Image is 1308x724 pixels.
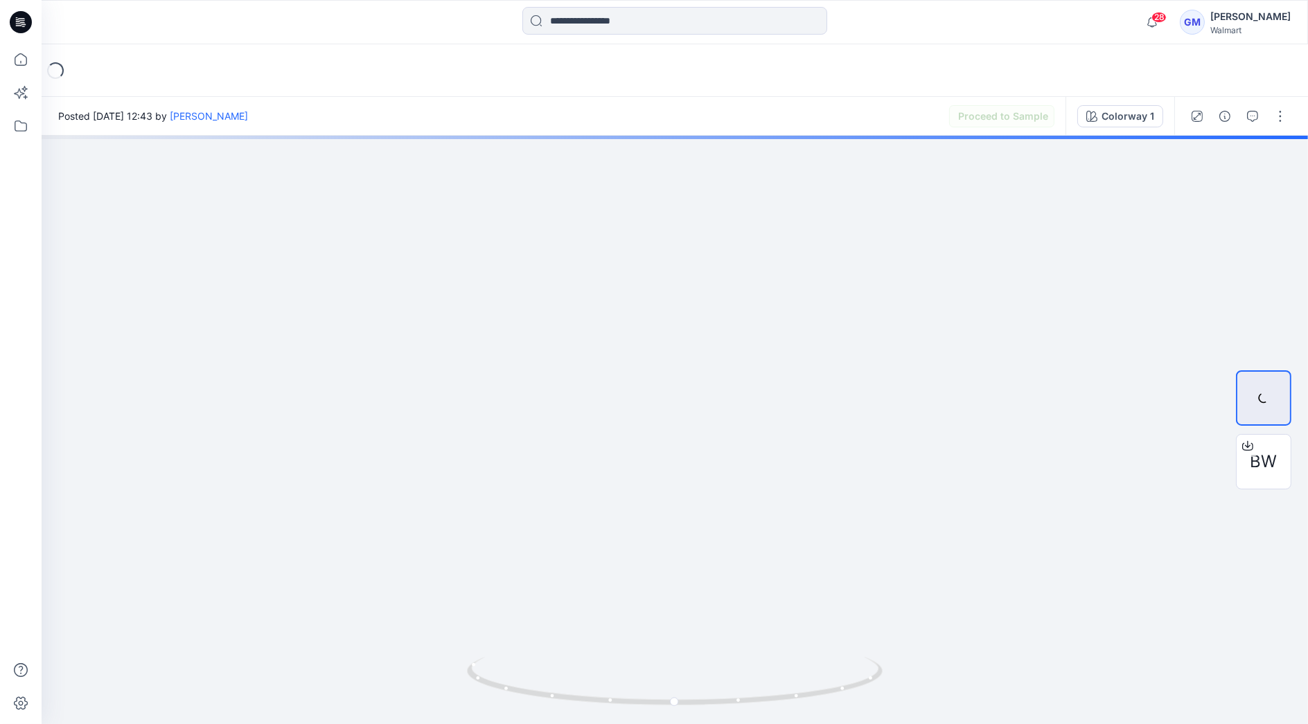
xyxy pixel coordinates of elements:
span: Posted [DATE] 12:43 by [58,109,248,123]
button: Details [1214,105,1236,127]
div: Walmart [1210,25,1291,35]
span: 28 [1151,12,1167,23]
div: Colorway 1 [1102,109,1154,124]
div: GM [1180,10,1205,35]
button: Colorway 1 [1077,105,1163,127]
span: BW [1250,449,1278,474]
div: [PERSON_NAME] [1210,8,1291,25]
a: [PERSON_NAME] [170,110,248,122]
